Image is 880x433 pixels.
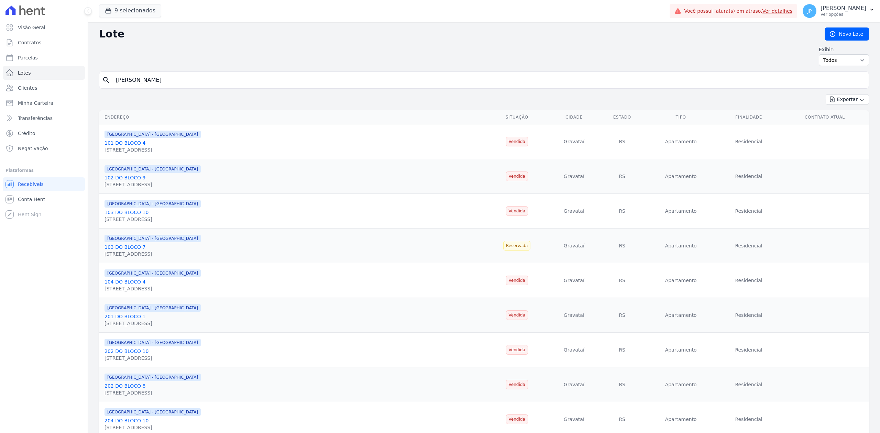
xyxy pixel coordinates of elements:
[112,73,866,87] input: Buscar por nome
[104,235,201,242] span: [GEOGRAPHIC_DATA] - [GEOGRAPHIC_DATA]
[506,137,528,146] span: Vendida
[506,276,528,285] span: Vendida
[3,81,85,95] a: Clientes
[104,131,201,138] span: [GEOGRAPHIC_DATA] - [GEOGRAPHIC_DATA]
[549,263,599,298] td: Gravataí
[717,124,781,159] td: Residencial
[102,76,110,84] i: search
[717,333,781,367] td: Residencial
[645,263,717,298] td: Apartamento
[104,285,201,292] div: [STREET_ADDRESS]
[599,298,645,333] td: RS
[104,408,201,416] span: [GEOGRAPHIC_DATA] - [GEOGRAPHIC_DATA]
[18,130,35,137] span: Crédito
[549,110,599,124] th: Cidade
[104,314,146,319] a: 201 DO BLOCO 1
[104,146,201,153] div: [STREET_ADDRESS]
[549,298,599,333] td: Gravataí
[645,298,717,333] td: Apartamento
[99,28,814,40] h2: Lote
[104,181,201,188] div: [STREET_ADDRESS]
[104,244,146,250] a: 103 DO BLOCO 7
[549,367,599,402] td: Gravataí
[485,110,549,124] th: Situação
[18,196,45,203] span: Conta Hent
[3,111,85,125] a: Transferências
[104,374,201,381] span: [GEOGRAPHIC_DATA] - [GEOGRAPHIC_DATA]
[821,12,866,17] p: Ver opções
[506,380,528,389] span: Vendida
[717,229,781,263] td: Residencial
[717,263,781,298] td: Residencial
[18,115,53,122] span: Transferências
[104,175,146,180] a: 102 DO BLOCO 9
[645,333,717,367] td: Apartamento
[599,124,645,159] td: RS
[104,339,201,346] span: [GEOGRAPHIC_DATA] - [GEOGRAPHIC_DATA]
[3,126,85,140] a: Crédito
[506,414,528,424] span: Vendida
[3,66,85,80] a: Lotes
[506,345,528,355] span: Vendida
[104,279,146,285] a: 104 DO BLOCO 4
[104,320,201,327] div: [STREET_ADDRESS]
[645,229,717,263] td: Apartamento
[599,333,645,367] td: RS
[3,21,85,34] a: Visão Geral
[549,333,599,367] td: Gravataí
[684,8,792,15] span: Você possui fatura(s) em atraso.
[762,8,793,14] a: Ver detalhes
[104,216,201,223] div: [STREET_ADDRESS]
[3,51,85,65] a: Parcelas
[18,181,44,188] span: Recebíveis
[599,110,645,124] th: Estado
[506,171,528,181] span: Vendida
[717,298,781,333] td: Residencial
[645,159,717,194] td: Apartamento
[104,140,146,146] a: 101 DO BLOCO 4
[18,39,41,46] span: Contratos
[3,192,85,206] a: Conta Hent
[549,229,599,263] td: Gravataí
[104,355,201,362] div: [STREET_ADDRESS]
[3,142,85,155] a: Negativação
[645,110,717,124] th: Tipo
[104,383,146,389] a: 202 DO BLOCO 8
[506,310,528,320] span: Vendida
[599,159,645,194] td: RS
[104,200,201,208] span: [GEOGRAPHIC_DATA] - [GEOGRAPHIC_DATA]
[645,124,717,159] td: Apartamento
[506,206,528,216] span: Vendida
[104,251,201,257] div: [STREET_ADDRESS]
[99,110,485,124] th: Endereço
[3,96,85,110] a: Minha Carteira
[599,263,645,298] td: RS
[104,348,148,354] a: 202 DO BLOCO 10
[104,424,201,431] div: [STREET_ADDRESS]
[645,367,717,402] td: Apartamento
[599,367,645,402] td: RS
[104,418,148,423] a: 204 DO BLOCO 10
[599,229,645,263] td: RS
[549,194,599,229] td: Gravataí
[3,36,85,49] a: Contratos
[821,5,866,12] p: [PERSON_NAME]
[18,54,38,61] span: Parcelas
[18,24,45,31] span: Visão Geral
[5,166,82,175] div: Plataformas
[104,210,148,215] a: 103 DO BLOCO 10
[99,4,161,17] button: 9 selecionados
[717,159,781,194] td: Residencial
[781,110,869,124] th: Contrato Atual
[717,367,781,402] td: Residencial
[18,145,48,152] span: Negativação
[797,1,880,21] button: JP [PERSON_NAME] Ver opções
[549,124,599,159] td: Gravataí
[104,304,201,312] span: [GEOGRAPHIC_DATA] - [GEOGRAPHIC_DATA]
[18,85,37,91] span: Clientes
[3,177,85,191] a: Recebíveis
[717,110,781,124] th: Finalidade
[104,269,201,277] span: [GEOGRAPHIC_DATA] - [GEOGRAPHIC_DATA]
[717,194,781,229] td: Residencial
[18,69,31,76] span: Lotes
